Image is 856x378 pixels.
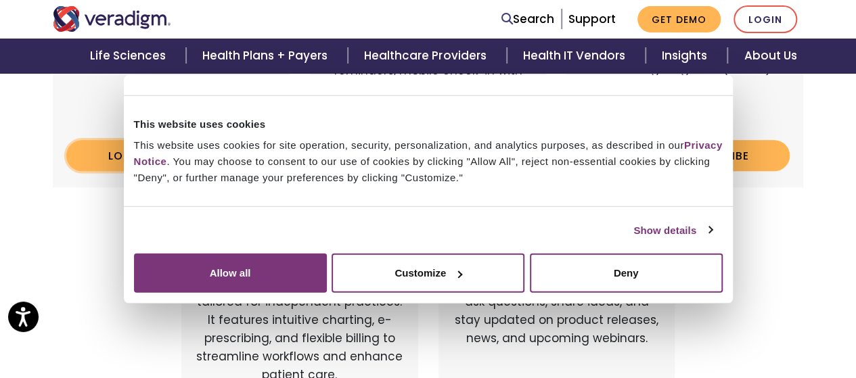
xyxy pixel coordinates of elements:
button: Customize [332,254,524,293]
a: Support [568,11,616,27]
a: Show details [633,222,712,238]
a: Search [501,10,554,28]
a: Healthcare Providers [348,39,506,73]
div: This website uses cookies [134,116,723,132]
a: Privacy Notice [134,139,723,167]
img: Veradigm logo [53,6,171,32]
a: Health IT Vendors [507,39,646,73]
a: Login [734,5,797,33]
a: Insights [646,39,727,73]
iframe: Drift Chat Widget [596,281,840,362]
button: Allow all [134,254,327,293]
button: Deny [530,254,723,293]
a: Get Demo [637,6,721,32]
div: This website uses cookies for site operation, security, personalization, and analytics purposes, ... [134,137,723,186]
a: Health Plans + Payers [186,39,348,73]
a: Life Sciences [74,39,186,73]
a: Login to Payerpath [66,140,276,171]
a: About Us [727,39,813,73]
